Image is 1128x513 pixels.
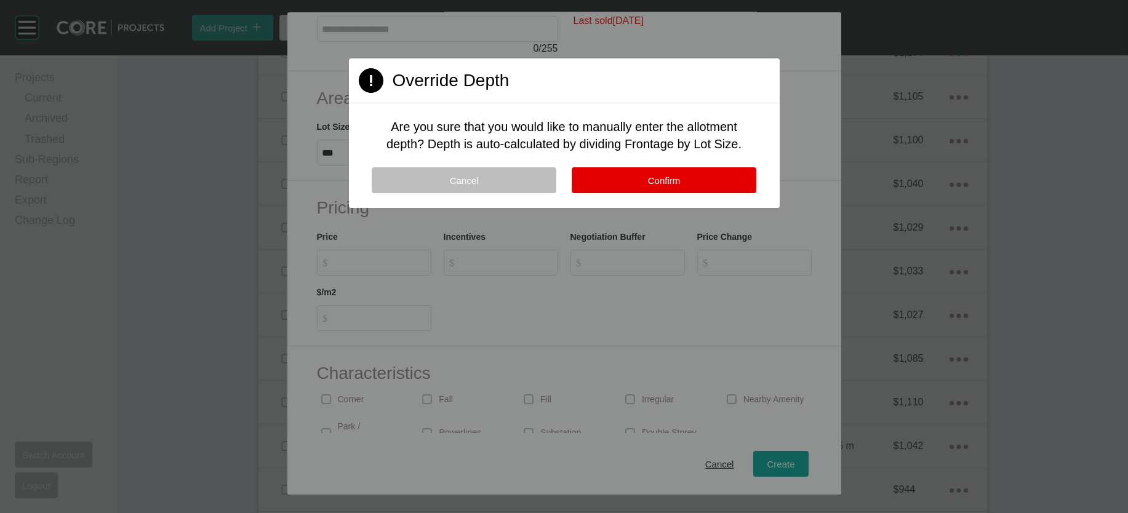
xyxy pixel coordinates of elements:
h2: Override Depth [393,68,510,92]
button: Cancel [372,167,556,193]
span: Cancel [450,175,479,186]
span: Confirm [648,175,681,186]
button: Confirm [572,167,756,193]
p: Are you sure that you would like to manually enter the allotment depth? Depth is auto-calculated ... [378,118,750,153]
